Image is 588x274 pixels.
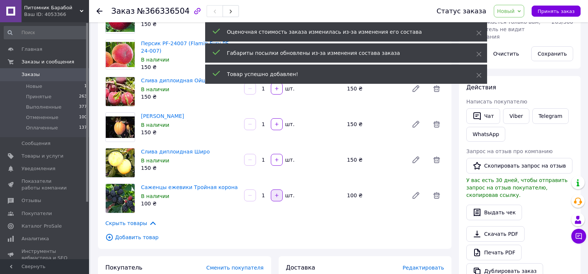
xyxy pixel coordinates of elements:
[26,104,62,110] span: Выполненные
[79,104,87,110] span: 377
[141,77,224,83] a: Слива диплоидная Ойши Васе
[137,7,190,16] span: №366336504
[24,11,89,18] div: Ваш ID: 4053366
[227,49,458,57] div: Габариты посылки обновлены из-за изменения состава заказа
[79,125,87,131] span: 137
[532,108,569,124] a: Telegram
[227,70,458,78] div: Товар успешно добавлен!
[429,188,444,203] span: Удалить
[106,184,135,213] img: Саженцы ежевики Тройная корона
[466,108,500,124] button: Чат
[466,19,541,40] span: Отображается только вам, покупатель не видит примечания
[26,114,58,121] span: Отмененные
[408,81,423,96] a: Редактировать
[466,205,522,220] button: Выдать чек
[26,125,58,131] span: Оплаченные
[141,93,238,100] div: 150 ₴
[22,46,42,53] span: Главная
[466,158,572,174] button: Скопировать запрос на отзыв
[141,193,169,199] span: В наличии
[403,265,444,271] span: Редактировать
[206,265,263,271] span: Сменить покупателя
[111,7,135,16] span: Заказ
[344,190,405,201] div: 100 ₴
[531,46,573,61] button: Сохранить
[105,264,142,271] span: Покупатель
[106,42,135,67] img: Персик PF-24007 (Flamin Fury PF 24-007)
[283,85,295,92] div: шт.
[466,127,505,142] a: WhatsApp
[79,114,87,121] span: 100
[84,83,87,90] span: 1
[227,28,458,36] div: Оценочная стоимость заказа изменилась из-за изменения его состава
[429,117,444,132] span: Удалить
[4,26,88,39] input: Поиск
[105,219,157,227] span: Скрыть товары
[22,248,69,261] span: Инструменты вебмастера и SEO
[466,177,568,198] span: У вас есть 30 дней, чтобы отправить запрос на отзыв покупателю, скопировав ссылку.
[141,164,238,172] div: 150 ₴
[283,156,295,164] div: шт.
[106,77,135,106] img: Слива диплоидная Ойши Васе
[408,152,423,167] a: Редактировать
[105,233,444,241] span: Добавить товар
[22,140,50,147] span: Сообщения
[429,81,444,96] span: Удалить
[22,197,41,204] span: Отзывы
[22,178,69,191] span: Показатели работы компании
[344,155,405,165] div: 150 ₴
[141,149,210,155] a: Слива диплоидная Широ
[141,122,169,128] span: В наличии
[22,210,52,217] span: Покупатели
[437,7,486,15] div: Статус заказа
[466,84,496,91] span: Действия
[141,40,229,54] a: Персик PF-24007 (Flamin Fury PF 24-007)
[96,7,102,15] div: Вернуться назад
[344,83,405,94] div: 150 ₴
[26,83,42,90] span: Новые
[22,235,49,242] span: Аналитика
[22,153,63,159] span: Товары и услуги
[141,20,238,28] div: 150 ₴
[141,113,184,119] a: [PERSON_NAME]
[141,184,238,190] a: Саженцы ежевики Тройная корона
[503,108,529,124] a: Viber
[141,200,238,207] div: 100 ₴
[408,188,423,203] a: Редактировать
[344,119,405,129] div: 150 ₴
[408,117,423,132] a: Редактировать
[141,57,169,63] span: В наличии
[487,46,526,61] button: Очистить
[141,129,238,136] div: 150 ₴
[286,264,315,271] span: Доставка
[466,99,527,105] span: Написать покупателю
[283,192,295,199] div: шт.
[22,165,55,172] span: Уведомления
[106,148,135,177] img: Слива диплоидная Широ
[26,93,52,100] span: Принятые
[141,63,238,71] div: 150 ₴
[24,4,80,11] span: Питомник Барабой
[497,8,515,14] span: Новый
[22,59,74,65] span: Заказы и сообщения
[466,226,525,242] a: Скачать PDF
[571,229,586,244] button: Чат с покупателем
[552,19,573,25] span: 263 / 300
[466,148,553,154] span: Запрос на отзыв про компанию
[22,71,40,78] span: Заказы
[79,93,87,100] span: 263
[283,121,295,128] div: шт.
[466,245,522,260] a: Печать PDF
[141,158,169,164] span: В наличии
[429,152,444,167] span: Удалить
[538,9,575,14] span: Принять заказ
[22,223,62,230] span: Каталог ProSale
[532,6,581,17] button: Принять заказ
[141,86,169,92] span: В наличии
[106,116,135,138] img: Абрикос Фаркло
